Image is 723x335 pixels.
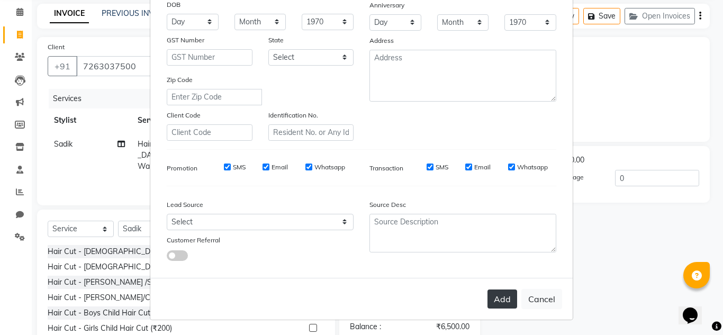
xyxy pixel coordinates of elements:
[268,124,354,141] input: Resident No. or Any Id
[167,49,252,66] input: GST Number
[167,111,201,120] label: Client Code
[167,164,197,173] label: Promotion
[369,1,404,10] label: Anniversary
[167,236,220,245] label: Customer Referral
[369,36,394,46] label: Address
[474,162,491,172] label: Email
[436,162,448,172] label: SMS
[272,162,288,172] label: Email
[167,35,204,45] label: GST Number
[487,289,517,309] button: Add
[369,164,403,173] label: Transaction
[314,162,345,172] label: Whatsapp
[167,124,252,141] input: Client Code
[167,75,193,85] label: Zip Code
[167,89,262,105] input: Enter Zip Code
[521,289,562,309] button: Cancel
[233,162,246,172] label: SMS
[679,293,712,324] iframe: chat widget
[268,35,284,45] label: State
[268,111,318,120] label: Identification No.
[167,200,203,210] label: Lead Source
[369,200,406,210] label: Source Desc
[517,162,548,172] label: Whatsapp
